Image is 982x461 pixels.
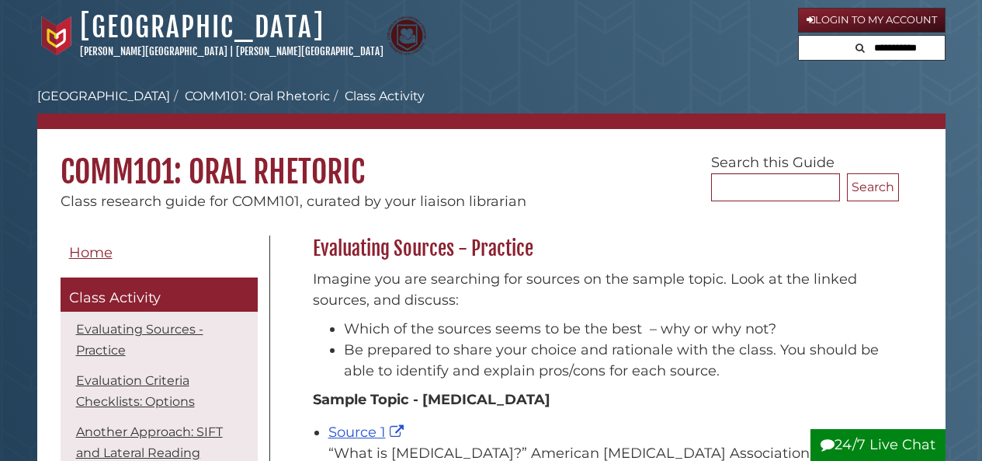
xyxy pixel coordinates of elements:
[328,424,408,441] a: Source 1
[305,236,899,261] h2: Evaluating Sources - Practice
[387,16,426,55] img: Calvin Theological Seminary
[61,278,258,312] a: Class Activity
[76,322,203,358] a: Evaluating Sources - Practice
[313,391,550,408] strong: Sample Topic - [MEDICAL_DATA]
[37,16,76,55] img: Calvin University
[810,429,946,461] button: 24/7 Live Chat
[344,340,891,382] li: Be prepared to share your choice and rationale with the class. You should be able to identify and...
[76,373,195,409] a: Evaluation Criteria Checklists: Options
[80,10,324,44] a: [GEOGRAPHIC_DATA]
[61,193,526,210] span: Class research guide for COMM101, curated by your liaison librarian
[230,45,234,58] span: |
[313,269,891,311] p: Imagine you are searching for sources on the sample topic. Look at the linked sources, and discuss:
[37,89,170,103] a: [GEOGRAPHIC_DATA]
[855,43,865,53] i: Search
[847,173,899,201] button: Search
[37,129,946,191] h1: COMM101: Oral Rhetoric
[344,319,891,340] li: Which of the sources seems to be the best – why or why not?
[37,87,946,129] nav: breadcrumb
[236,45,383,58] a: [PERSON_NAME][GEOGRAPHIC_DATA]
[798,8,946,33] a: Login to My Account
[69,289,161,306] span: Class Activity
[851,36,869,57] button: Search
[185,89,330,103] a: COMM101: Oral Rhetoric
[61,236,258,271] a: Home
[80,45,227,58] a: [PERSON_NAME][GEOGRAPHIC_DATA]
[330,87,425,106] li: Class Activity
[76,424,223,460] a: Another Approach: SIFT and Lateral Reading
[69,244,113,261] span: Home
